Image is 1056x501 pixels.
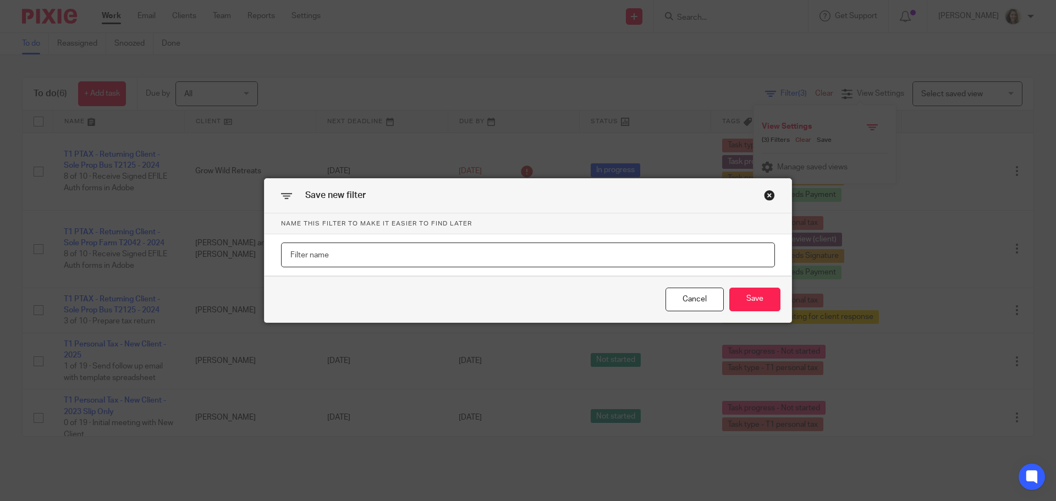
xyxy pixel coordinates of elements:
div: Close this dialog window [764,190,775,201]
span: Save new filter [305,191,366,200]
input: Filter name [281,243,775,267]
button: Save [729,288,780,311]
p: Name this filter to make it easier to find later [265,213,791,234]
div: Close this dialog window [665,288,724,311]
